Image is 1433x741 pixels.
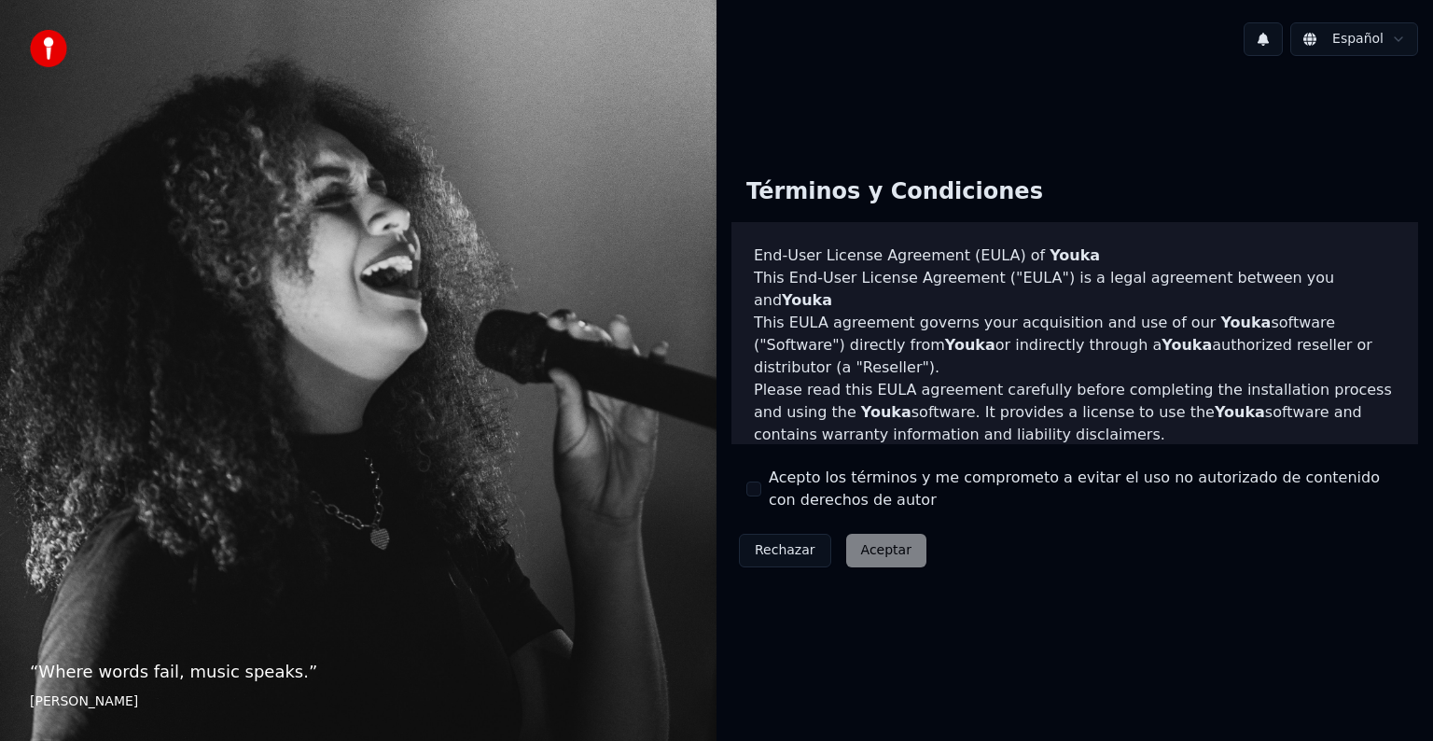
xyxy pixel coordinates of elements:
p: “ Where words fail, music speaks. ” [30,659,687,685]
div: Términos y Condiciones [731,162,1058,222]
span: Youka [1162,336,1212,354]
img: youka [30,30,67,67]
span: Youka [1050,246,1100,264]
h3: End-User License Agreement (EULA) of [754,245,1396,267]
span: Youka [1215,403,1265,421]
footer: [PERSON_NAME] [30,692,687,711]
span: Youka [782,291,832,309]
p: Please read this EULA agreement carefully before completing the installation process and using th... [754,379,1396,446]
button: Rechazar [739,534,831,567]
p: This EULA agreement governs your acquisition and use of our software ("Software") directly from o... [754,312,1396,379]
p: This End-User License Agreement ("EULA") is a legal agreement between you and [754,267,1396,312]
span: Youka [945,336,995,354]
label: Acepto los términos y me comprometo a evitar el uso no autorizado de contenido con derechos de autor [769,467,1403,511]
span: Youka [1220,314,1271,331]
span: Youka [861,403,911,421]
